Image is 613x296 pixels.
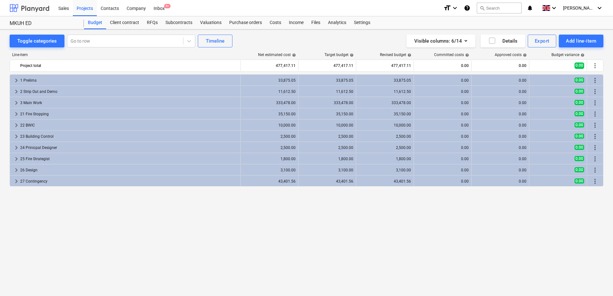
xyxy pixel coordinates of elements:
span: search [480,5,485,11]
div: 0.00 [416,89,469,94]
div: 0.00 [416,112,469,116]
span: help [522,53,527,57]
div: Revised budget [380,53,411,57]
span: More actions [591,177,599,185]
a: Files [307,16,324,29]
button: Search [477,3,522,13]
span: More actions [591,155,599,163]
div: 477,417.11 [359,61,411,71]
span: 0.00 [575,145,584,150]
div: 0.00 [416,168,469,172]
button: Visible columns:6/14 [407,35,475,47]
span: help [291,53,296,57]
div: 0.00 [416,145,469,150]
div: 35,150.00 [243,112,296,116]
div: Budget variance [551,53,584,57]
div: 333,478.00 [301,101,353,105]
span: keyboard_arrow_right [13,121,20,129]
div: 1,800.00 [359,157,411,161]
span: keyboard_arrow_right [13,155,20,163]
div: Costs [266,16,285,29]
div: 0.00 [416,157,469,161]
div: 43,401.56 [301,179,353,184]
span: 0.00 [575,156,584,161]
div: Details [488,37,517,45]
div: 33,875.05 [301,78,353,83]
span: More actions [591,144,599,152]
div: 10,000.00 [301,123,353,127]
i: keyboard_arrow_down [451,4,459,12]
div: 333,478.00 [243,101,296,105]
div: Subcontracts [162,16,196,29]
span: help [348,53,354,57]
div: 1,800.00 [301,157,353,161]
span: 0.00 [575,167,584,172]
a: RFQs [143,16,162,29]
div: 2,500.00 [359,145,411,150]
div: 10,000.00 [359,123,411,127]
div: Project total [20,61,238,71]
div: 21 Fire Stopping [20,109,238,119]
div: Export [535,37,550,45]
div: 3,100.00 [359,168,411,172]
div: Valuations [196,16,225,29]
span: More actions [591,62,599,70]
span: keyboard_arrow_right [13,166,20,174]
div: 22 BWIC [20,120,238,130]
div: 0.00 [474,179,526,184]
span: 9+ [164,4,171,8]
a: Client contract [106,16,143,29]
div: Committed costs [434,53,469,57]
div: 0.00 [474,112,526,116]
span: 0.00 [575,62,584,69]
span: 0.00 [575,89,584,94]
span: keyboard_arrow_right [13,110,20,118]
div: 0.00 [474,61,526,71]
div: Net estimated cost [258,53,296,57]
div: 0.00 [416,179,469,184]
div: 35,150.00 [359,112,411,116]
span: 0.00 [575,178,584,184]
div: 43,401.56 [243,179,296,184]
span: More actions [591,77,599,84]
button: Toggle categories [10,35,64,47]
span: help [464,53,469,57]
div: 1 Prelims [20,75,238,86]
i: Knowledge base [464,4,470,12]
a: Budget [84,16,106,29]
div: 0.00 [474,101,526,105]
div: 3 Main Work [20,98,238,108]
span: keyboard_arrow_right [13,144,20,152]
span: More actions [591,88,599,95]
div: 2,500.00 [243,134,296,139]
span: keyboard_arrow_right [13,177,20,185]
span: 0.00 [575,122,584,127]
div: 333,478.00 [359,101,411,105]
div: Timeline [206,37,224,45]
span: 0.00 [575,100,584,105]
div: 477,417.11 [301,61,353,71]
span: keyboard_arrow_right [13,88,20,95]
span: More actions [591,166,599,174]
div: 43,401.56 [359,179,411,184]
span: More actions [591,110,599,118]
div: Settings [350,16,374,29]
div: Add line-item [566,37,596,45]
div: Income [285,16,307,29]
div: Target budget [324,53,354,57]
i: keyboard_arrow_down [550,4,558,12]
span: [PERSON_NAME] [563,5,595,11]
div: 0.00 [416,61,469,71]
span: More actions [591,133,599,140]
span: keyboard_arrow_right [13,77,20,84]
div: 477,417.11 [243,61,296,71]
span: 0.00 [575,134,584,139]
div: 33,875.05 [359,78,411,83]
span: More actions [591,121,599,129]
div: Purchase orders [225,16,266,29]
span: More actions [591,99,599,107]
